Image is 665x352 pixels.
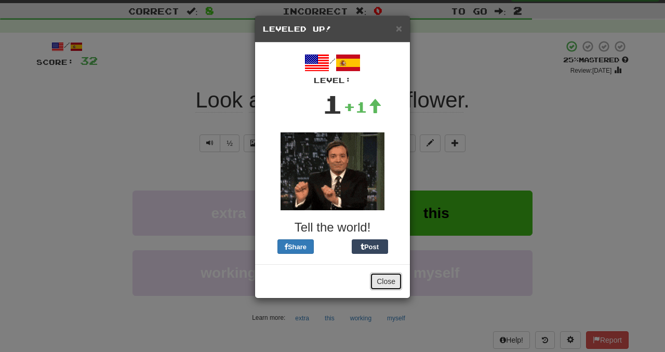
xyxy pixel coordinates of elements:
button: Share [277,239,314,254]
button: Close [370,273,402,290]
div: +1 [343,97,382,117]
h5: Leveled Up! [263,24,402,34]
div: / [263,50,402,86]
img: fallon-a20d7af9049159056f982dd0e4b796b9edb7b1d2ba2b0a6725921925e8bac842.gif [281,132,384,210]
span: × [396,22,402,34]
h3: Tell the world! [263,221,402,234]
div: 1 [322,86,343,122]
div: Level: [263,75,402,86]
button: Post [352,239,388,254]
iframe: X Post Button [314,239,352,254]
button: Close [396,23,402,34]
